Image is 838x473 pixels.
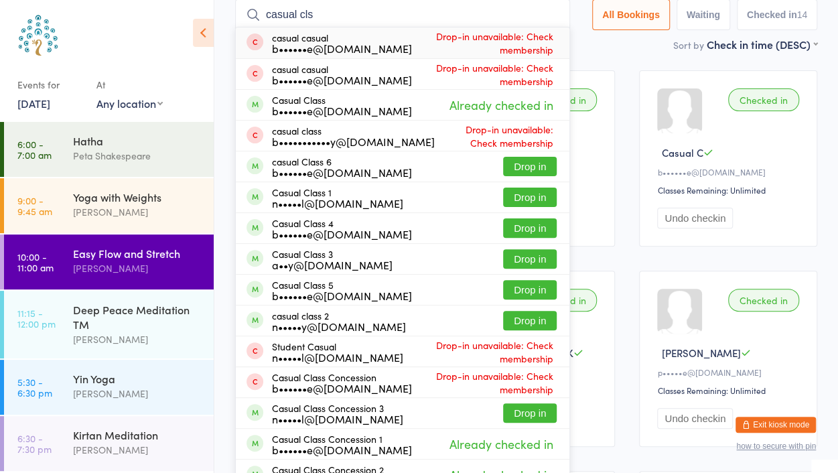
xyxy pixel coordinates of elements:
[17,96,50,111] a: [DATE]
[272,413,403,424] div: n•••••l@[DOMAIN_NAME]
[657,208,733,228] button: Undo checkin
[272,310,406,332] div: casual class 2
[272,64,412,85] div: casual casual
[657,385,803,396] div: Classes Remaining: Unlimited
[73,302,202,332] div: Deep Peace Meditation TM
[657,184,803,196] div: Classes Remaining: Unlimited
[73,148,202,163] div: Peta Shakespeare
[503,280,557,299] button: Drop in
[272,290,412,301] div: b••••••e@[DOMAIN_NAME]
[272,228,412,239] div: b••••••e@[DOMAIN_NAME]
[412,366,557,399] span: Drop-in unavailable: Check membership
[4,360,214,415] a: 5:30 -6:30 pmYin Yoga[PERSON_NAME]
[460,346,573,360] span: [PERSON_NAME] (Bas) K
[272,352,403,362] div: n•••••l@[DOMAIN_NAME]
[673,38,704,52] label: Sort by
[728,88,799,111] div: Checked in
[73,371,202,386] div: Yin Yoga
[503,218,557,238] button: Drop in
[435,119,557,153] span: Drop-in unavailable: Check membership
[446,93,557,117] span: Already checked in
[446,432,557,456] span: Already checked in
[657,408,733,429] button: Undo checkin
[73,442,202,458] div: [PERSON_NAME]
[736,417,816,433] button: Exit kiosk mode
[272,136,435,147] div: b•••••••••••y@[DOMAIN_NAME]
[272,259,393,270] div: a••y@[DOMAIN_NAME]
[657,366,803,378] div: p•••••e@[DOMAIN_NAME]
[272,43,412,54] div: b••••••e@[DOMAIN_NAME]
[412,26,557,60] span: Drop-in unavailable: Check membership
[17,195,52,216] time: 9:00 - 9:45 am
[503,157,557,176] button: Drop in
[73,204,202,220] div: [PERSON_NAME]
[272,403,403,424] div: Casual Class Concession 3
[17,251,54,273] time: 10:00 - 11:00 am
[272,321,406,332] div: n•••••y@[DOMAIN_NAME]
[4,234,214,289] a: 10:00 -11:00 amEasy Flow and Stretch[PERSON_NAME]
[272,156,412,178] div: casual Class 6
[73,246,202,261] div: Easy Flow and Stretch
[272,74,412,85] div: b••••••e@[DOMAIN_NAME]
[657,166,803,178] div: b••••••e@[DOMAIN_NAME]
[728,289,799,312] div: Checked in
[796,9,807,20] div: 14
[17,139,52,160] time: 6:00 - 7:00 am
[272,444,412,455] div: b••••••e@[DOMAIN_NAME]
[412,58,557,91] span: Drop-in unavailable: Check membership
[4,178,214,233] a: 9:00 -9:45 amYoga with Weights[PERSON_NAME]
[96,96,163,111] div: Any location
[272,94,412,116] div: Casual Class
[13,10,64,60] img: Australian School of Meditation & Yoga
[503,403,557,423] button: Drop in
[272,341,403,362] div: Student Casual
[17,433,52,454] time: 6:30 - 7:30 pm
[736,442,816,451] button: how to secure with pin
[272,218,412,239] div: Casual Class 4
[272,279,412,301] div: Casual Class 5
[73,133,202,148] div: Hatha
[503,188,557,207] button: Drop in
[272,32,412,54] div: casual casual
[96,74,163,96] div: At
[272,383,412,393] div: b••••••e@[DOMAIN_NAME]
[272,187,403,208] div: Casual Class 1
[4,416,214,471] a: 6:30 -7:30 pmKirtan Meditation[PERSON_NAME]
[272,125,435,147] div: casual class
[4,291,214,358] a: 11:15 -12:00 pmDeep Peace Meditation TM[PERSON_NAME]
[272,249,393,270] div: Casual Class 3
[661,145,703,159] span: Casual C
[73,427,202,442] div: Kirtan Meditation
[17,74,83,96] div: Events for
[272,372,412,393] div: Casual Class Concession
[17,308,56,329] time: 11:15 - 12:00 pm
[4,122,214,177] a: 6:00 -7:00 amHathaPeta Shakespeare
[272,105,412,116] div: b••••••e@[DOMAIN_NAME]
[73,261,202,276] div: [PERSON_NAME]
[503,311,557,330] button: Drop in
[73,190,202,204] div: Yoga with Weights
[272,433,412,455] div: Casual Class Concession 1
[73,332,202,347] div: [PERSON_NAME]
[73,386,202,401] div: [PERSON_NAME]
[17,377,52,398] time: 5:30 - 6:30 pm
[272,167,412,178] div: b••••••e@[DOMAIN_NAME]
[503,249,557,269] button: Drop in
[403,335,557,368] span: Drop-in unavailable: Check membership
[707,37,817,52] div: Check in time (DESC)
[661,346,740,360] span: [PERSON_NAME]
[272,198,403,208] div: n•••••l@[DOMAIN_NAME]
